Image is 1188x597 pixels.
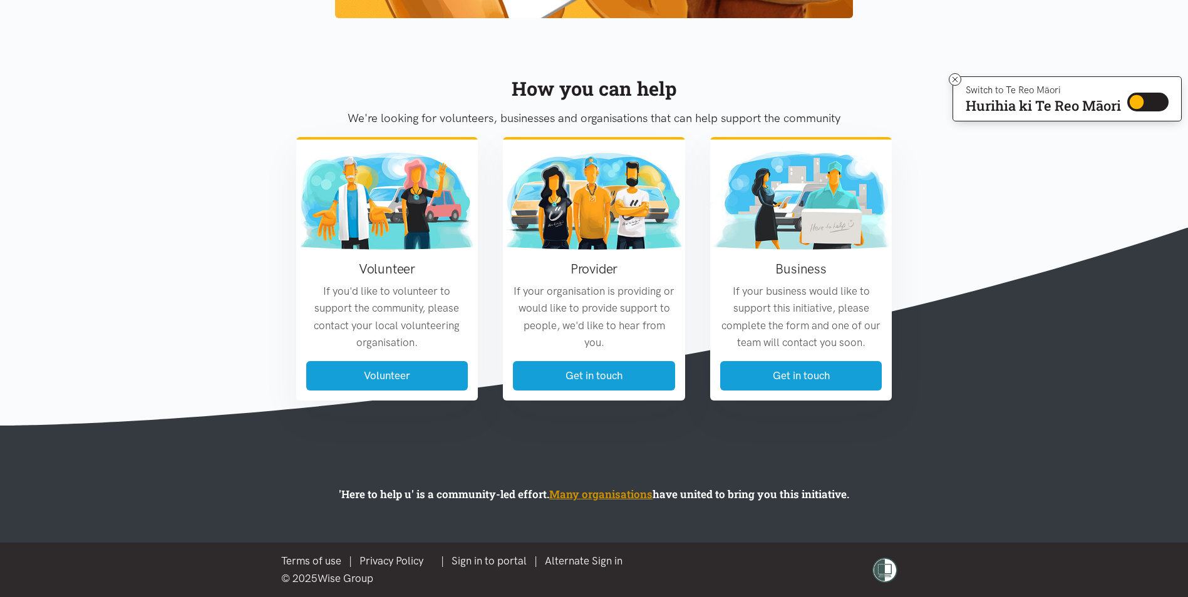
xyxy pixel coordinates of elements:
[720,283,882,351] p: If your business would like to support this initiative, please complete the form and one of our t...
[281,553,630,569] div: |
[318,572,373,584] a: Wise Group
[359,554,423,567] a: Privacy Policy
[513,260,675,278] h3: Provider
[549,487,653,501] a: Many organisations
[306,361,468,390] a: Volunteer
[720,260,882,278] h3: Business
[281,554,341,567] a: Terms of use
[281,570,630,587] div: © 2025
[513,283,675,351] p: If your organisation is providing or would like to provide support to people, we'd like to hear f...
[296,109,892,128] p: We're looking for volunteers, businesses and organisations that can help support the community
[441,554,630,567] span: | |
[720,361,882,390] a: Get in touch
[306,260,468,278] h3: Volunteer
[306,283,468,351] p: If you'd like to volunteer to support the community, please contact your local volunteering organ...
[452,554,527,567] a: Sign in to portal
[296,73,892,104] div: How you can help
[513,361,675,390] a: Get in touch
[966,100,1121,111] p: Hurihia ki Te Reo Māori
[210,486,978,503] p: 'Here to help u' is a community-led effort. have united to bring you this initiative.
[872,558,897,583] img: shielded
[545,554,622,567] a: Alternate Sign in
[966,86,1121,94] p: Switch to Te Reo Māori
